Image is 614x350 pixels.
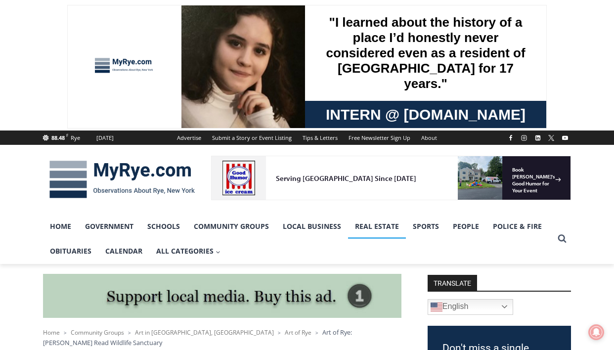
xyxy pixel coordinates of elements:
a: Real Estate [348,214,406,239]
a: Open Tues. - Sun. [PHONE_NUMBER] [0,99,99,123]
a: Intern @ [DOMAIN_NAME] [238,96,479,123]
span: > [128,329,131,336]
a: English [428,299,513,315]
div: Serving [GEOGRAPHIC_DATA] Since [DATE] [65,18,244,27]
strong: TRANSLATE [428,275,477,291]
div: "I learned about the history of a place I’d honestly never considered even as a resident of [GEOG... [250,0,467,96]
button: Child menu of All Categories [149,239,227,263]
a: Calendar [98,239,149,263]
a: Police & Fire [486,214,549,239]
a: Free Newsletter Sign Up [343,131,416,145]
img: MyRye.com [43,154,201,205]
button: View Search Form [553,230,571,248]
span: > [64,329,67,336]
a: Home [43,214,78,239]
nav: Primary Navigation [43,214,553,264]
a: Government [78,214,140,239]
a: Facebook [505,132,517,144]
div: "[PERSON_NAME]'s draw is the fine variety of pristine raw fish kept on hand" [101,62,140,118]
span: Open Tues. - Sun. [PHONE_NUMBER] [3,102,97,139]
a: Home [43,328,60,337]
nav: Breadcrumbs [43,327,401,348]
span: > [278,329,281,336]
a: Obituaries [43,239,98,263]
a: Schools [140,214,187,239]
a: Art of Rye [285,328,311,337]
img: s_800_809a2aa2-bb6e-4add-8b5e-749ad0704c34.jpeg [239,0,299,45]
span: Intern @ [DOMAIN_NAME] [259,98,458,121]
img: support local media, buy this ad [43,274,401,318]
span: 88.48 [51,134,65,141]
a: Sports [406,214,446,239]
span: > [315,329,318,336]
a: Community Groups [187,214,276,239]
span: Art of Rye: [PERSON_NAME] Read Wildlife Sanctuary [43,328,352,347]
a: Linkedin [532,132,544,144]
a: YouTube [559,132,571,144]
a: Instagram [518,132,530,144]
a: Community Groups [71,328,124,337]
div: Rye [71,133,80,142]
a: Advertise [172,131,207,145]
a: Submit a Story or Event Listing [207,131,297,145]
h4: Book [PERSON_NAME]'s Good Humor for Your Event [301,10,344,38]
nav: Secondary Navigation [172,131,442,145]
a: Art in [GEOGRAPHIC_DATA], [GEOGRAPHIC_DATA] [135,328,274,337]
a: People [446,214,486,239]
img: en [431,301,442,313]
span: F [66,132,68,138]
a: Book [PERSON_NAME]'s Good Humor for Your Event [294,3,357,45]
a: Local Business [276,214,348,239]
a: X [545,132,557,144]
a: Tips & Letters [297,131,343,145]
a: About [416,131,442,145]
div: [DATE] [96,133,114,142]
